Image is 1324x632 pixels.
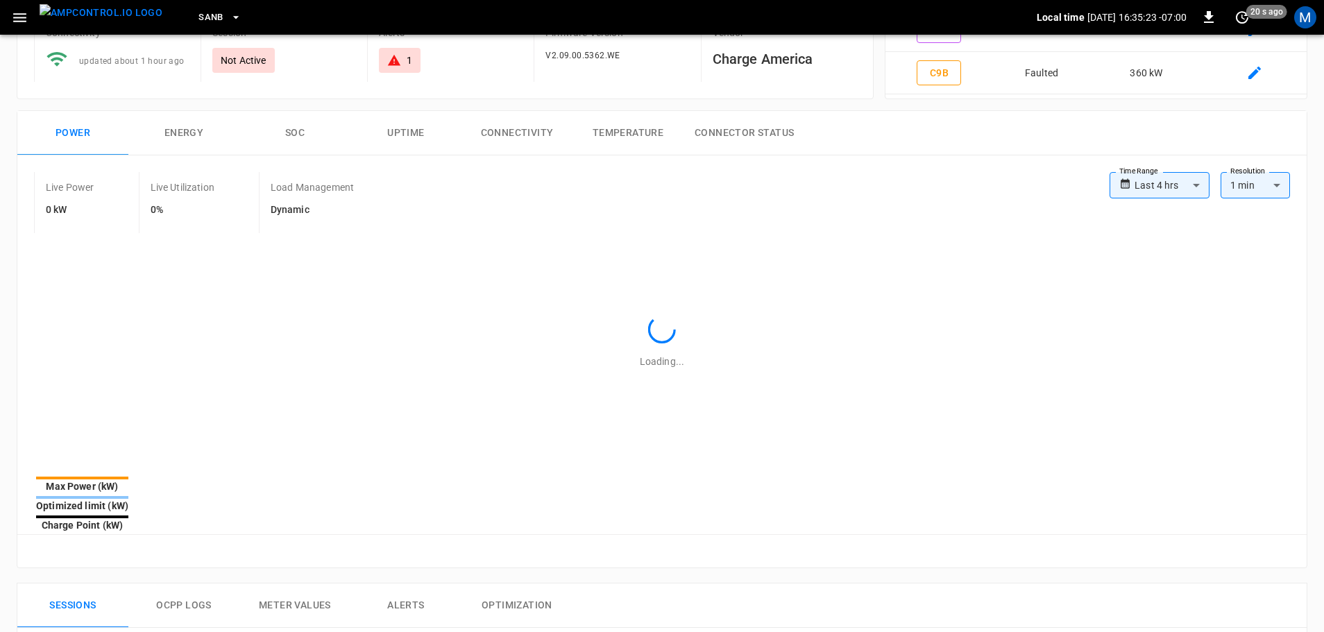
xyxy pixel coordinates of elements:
[36,518,128,532] div: Charge Point (kW)
[198,10,223,26] span: SanB
[1230,166,1265,177] label: Resolution
[128,111,239,155] button: Energy
[1231,6,1253,28] button: set refresh interval
[1221,172,1290,198] div: 1 min
[151,203,214,218] h6: 0%
[193,4,247,31] button: SanB
[239,583,350,628] button: Meter Values
[1119,166,1158,177] label: Time Range
[407,53,412,67] div: 1
[1037,10,1085,24] p: Local time
[79,56,185,66] span: updated about 1 hour ago
[1246,5,1287,19] span: 20 s ago
[1087,10,1187,24] p: [DATE] 16:35:23 -07:00
[572,111,684,155] button: Temperature
[17,111,128,155] button: Power
[36,499,128,513] div: Optimized limit (kW)
[1135,172,1210,198] div: Last 4 hrs
[46,180,94,194] p: Live Power
[1294,6,1316,28] div: profile-icon
[36,479,128,493] div: Max Power (kW)
[461,583,572,628] button: Optimization
[239,111,350,155] button: SOC
[1090,52,1203,95] td: 360 kW
[713,48,856,70] h6: Charge America
[993,52,1090,95] td: Faulted
[917,60,961,86] button: C9B
[350,111,461,155] button: Uptime
[461,111,572,155] button: Connectivity
[271,203,354,218] h6: Dynamic
[545,51,620,60] span: V2.09.00.5362.WE
[128,583,239,628] button: Ocpp logs
[271,180,354,194] p: Load Management
[221,53,266,67] p: Not Active
[640,356,684,367] span: Loading...
[46,203,94,218] h6: 0 kW
[151,180,214,194] p: Live Utilization
[40,4,162,22] img: ampcontrol.io logo
[684,111,805,155] button: Connector Status
[350,583,461,628] button: Alerts
[17,583,128,628] button: Sessions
